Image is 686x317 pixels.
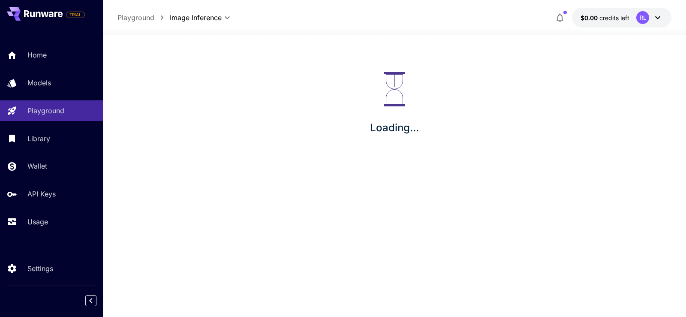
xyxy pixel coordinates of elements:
[599,14,629,21] span: credits left
[27,50,47,60] p: Home
[27,78,51,88] p: Models
[27,217,48,227] p: Usage
[170,12,222,23] span: Image Inference
[581,14,599,21] span: $0.00
[636,11,649,24] div: RL
[117,12,170,23] nav: breadcrumb
[572,8,671,27] button: $0.00RL
[66,9,85,20] span: Add your payment card to enable full platform functionality.
[581,13,629,22] div: $0.00
[27,106,64,116] p: Playground
[117,12,154,23] a: Playground
[27,263,53,274] p: Settings
[27,161,47,171] p: Wallet
[66,12,84,18] span: TRIAL
[370,120,419,136] p: Loading...
[27,189,56,199] p: API Keys
[92,293,103,308] div: Collapse sidebar
[27,133,50,144] p: Library
[85,295,96,306] button: Collapse sidebar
